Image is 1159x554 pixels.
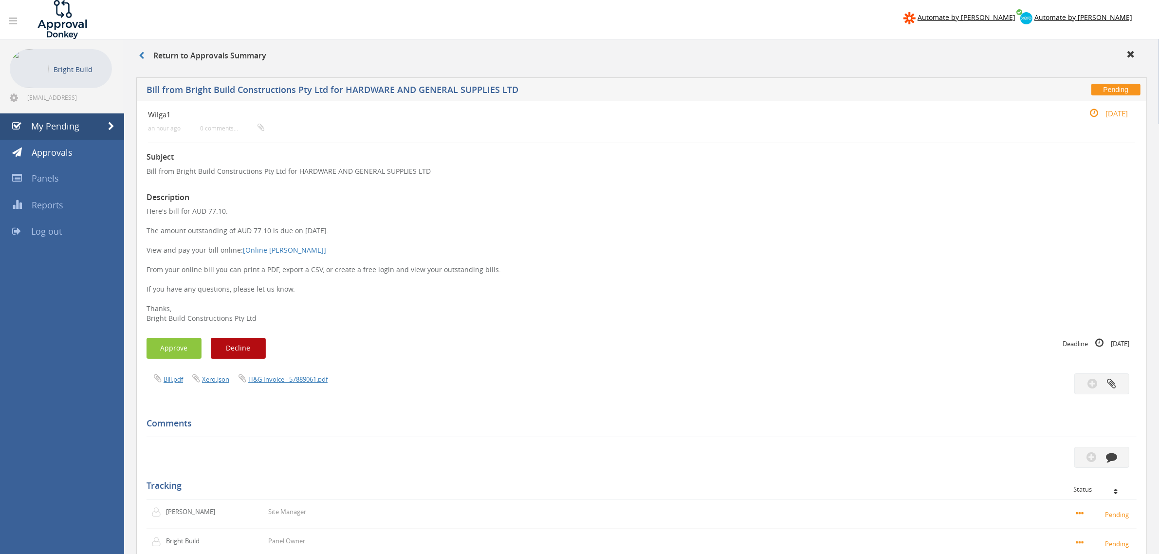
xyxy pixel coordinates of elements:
h3: Description [147,193,1137,202]
h3: Subject [147,153,1137,162]
button: Approve [147,338,202,359]
small: Deadline [DATE] [1063,338,1129,349]
h5: Bill from Bright Build Constructions Pty Ltd for HARDWARE AND GENERAL SUPPLIES LTD [147,85,841,97]
span: Automate by [PERSON_NAME] [918,13,1015,22]
img: user-icon.png [151,507,166,517]
h3: Return to Approvals Summary [139,52,266,60]
button: Decline [211,338,266,359]
p: Site Manager [268,507,306,517]
h4: Wilga1 [148,111,971,119]
div: Status [1073,486,1129,493]
p: [PERSON_NAME] [166,507,222,517]
span: Pending [1091,84,1141,95]
span: Reports [32,199,63,211]
h5: Tracking [147,481,1129,491]
small: Pending [1076,509,1132,519]
span: Panels [32,172,59,184]
span: [EMAIL_ADDRESS][DOMAIN_NAME] [27,93,110,101]
a: Bill.pdf [164,375,183,384]
small: Pending [1076,538,1132,549]
small: an hour ago [148,125,181,132]
img: user-icon.png [151,537,166,547]
a: Xero.json [202,375,229,384]
span: My Pending [31,120,79,132]
span: Log out [31,225,62,237]
a: [Online [PERSON_NAME]] [243,245,326,255]
p: Bright Build [54,63,107,75]
p: Bright Build [166,536,222,546]
p: Bill from Bright Build Constructions Pty Ltd for HARDWARE AND GENERAL SUPPLIES LTD [147,166,1137,176]
img: xero-logo.png [1020,12,1032,24]
img: zapier-logomark.png [903,12,916,24]
small: 0 comments... [200,125,264,132]
span: Automate by [PERSON_NAME] [1034,13,1132,22]
small: [DATE] [1079,108,1128,119]
span: Approvals [32,147,73,158]
p: Here's bill for AUD 77.10. The amount outstanding of AUD 77.10 is due on [DATE]. View and pay you... [147,206,1137,323]
p: Panel Owner [268,536,305,546]
a: H&G Invoice - 57889061.pdf [248,375,328,384]
h5: Comments [147,419,1129,428]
